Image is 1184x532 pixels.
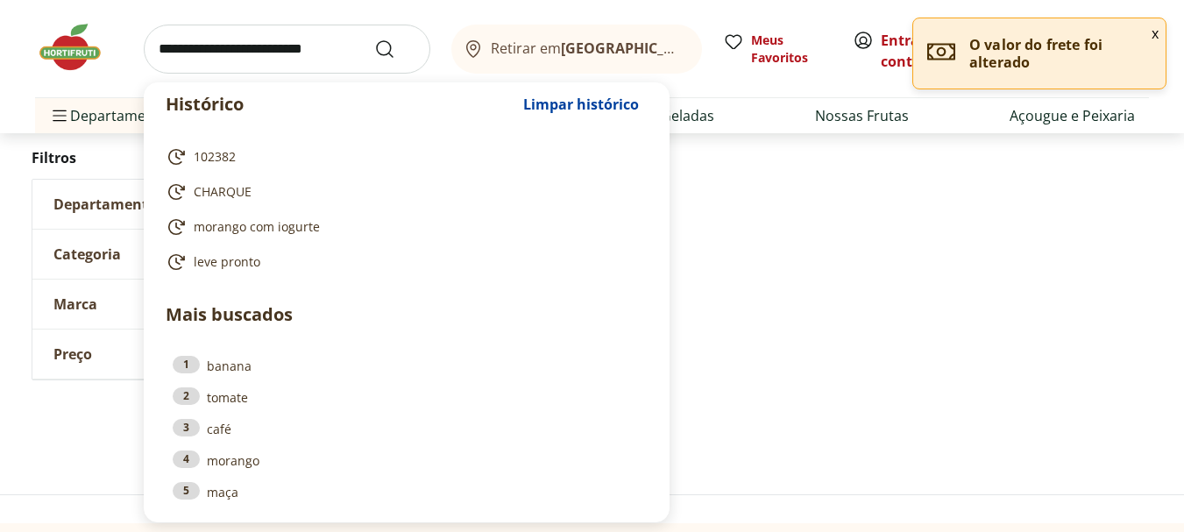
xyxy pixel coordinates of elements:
span: Departamentos [49,95,175,137]
a: Criar conta [881,31,977,71]
a: Entrar [881,31,925,50]
span: Marca [53,295,97,313]
input: search [144,25,430,74]
a: Nossas Frutas [815,105,909,126]
span: leve pronto [194,253,260,271]
span: Departamento [53,195,157,213]
a: CHARQUE [166,181,641,202]
a: 4morango [173,450,641,470]
p: Mais buscados [166,301,648,328]
span: Retirar em [491,40,684,56]
span: ou [881,30,959,72]
div: 4 [173,450,200,468]
span: Preço [53,345,92,363]
span: Meus Favoritos [751,32,832,67]
button: Limpar histórico [514,83,648,125]
span: 102382 [194,148,236,166]
a: 1banana [173,356,641,375]
div: 3 [173,419,200,436]
div: 2 [173,387,200,405]
p: O valor do frete foi alterado [969,36,1152,71]
button: Retirar em[GEOGRAPHIC_DATA]/[GEOGRAPHIC_DATA] [451,25,702,74]
a: Meus Favoritos [723,32,832,67]
span: morango com iogurte [194,218,320,236]
a: 3café [173,419,641,438]
a: leve pronto [166,252,641,273]
span: CHARQUE [194,183,252,201]
a: 2tomate [173,387,641,407]
h2: Filtros [32,140,296,175]
button: Departamento [32,180,295,229]
img: Hortifruti [35,21,123,74]
button: Submit Search [374,39,416,60]
span: Categoria [53,245,121,263]
a: morango com iogurte [166,216,641,238]
button: Categoria [32,230,295,279]
button: Preço [32,330,295,379]
button: Fechar notificação [1145,18,1166,48]
div: 1 [173,356,200,373]
a: 5maça [173,482,641,501]
button: Menu [49,95,70,137]
b: [GEOGRAPHIC_DATA]/[GEOGRAPHIC_DATA] [561,39,856,58]
a: Açougue e Peixaria [1010,105,1135,126]
div: 5 [173,482,200,500]
span: Limpar histórico [523,97,639,111]
a: 102382 [166,146,641,167]
button: Marca [32,280,295,329]
p: Histórico [166,92,514,117]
